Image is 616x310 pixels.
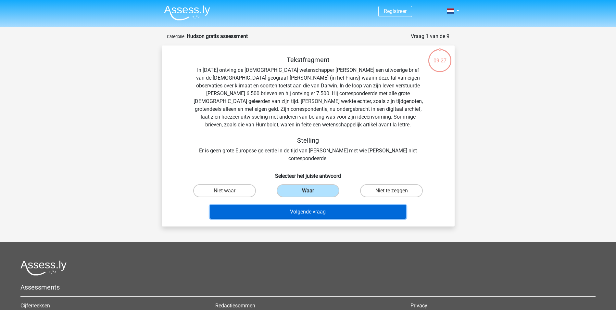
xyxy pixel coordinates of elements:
label: Niet te zeggen [360,184,423,197]
label: Waar [277,184,339,197]
div: 09:27 [428,48,452,65]
button: Volgende vraag [210,205,406,219]
h5: Assessments [20,283,596,291]
strong: Hudson gratis assessment [187,33,248,39]
a: Cijferreeksen [20,303,50,309]
a: Privacy [410,303,427,309]
small: Categorie: [167,34,185,39]
h5: Stelling [193,136,423,144]
div: Vraag 1 van de 9 [411,32,449,40]
h5: Tekstfragment [193,56,423,64]
h6: Selecteer het juiste antwoord [172,168,444,179]
img: Assessly logo [20,260,67,276]
a: Redactiesommen [215,303,255,309]
div: In [DATE] ontving de [DEMOGRAPHIC_DATA] wetenschapper [PERSON_NAME] een uitvoerige brief van de [... [172,56,444,162]
img: Assessly [164,5,210,20]
label: Niet waar [193,184,256,197]
a: Registreer [384,8,407,14]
